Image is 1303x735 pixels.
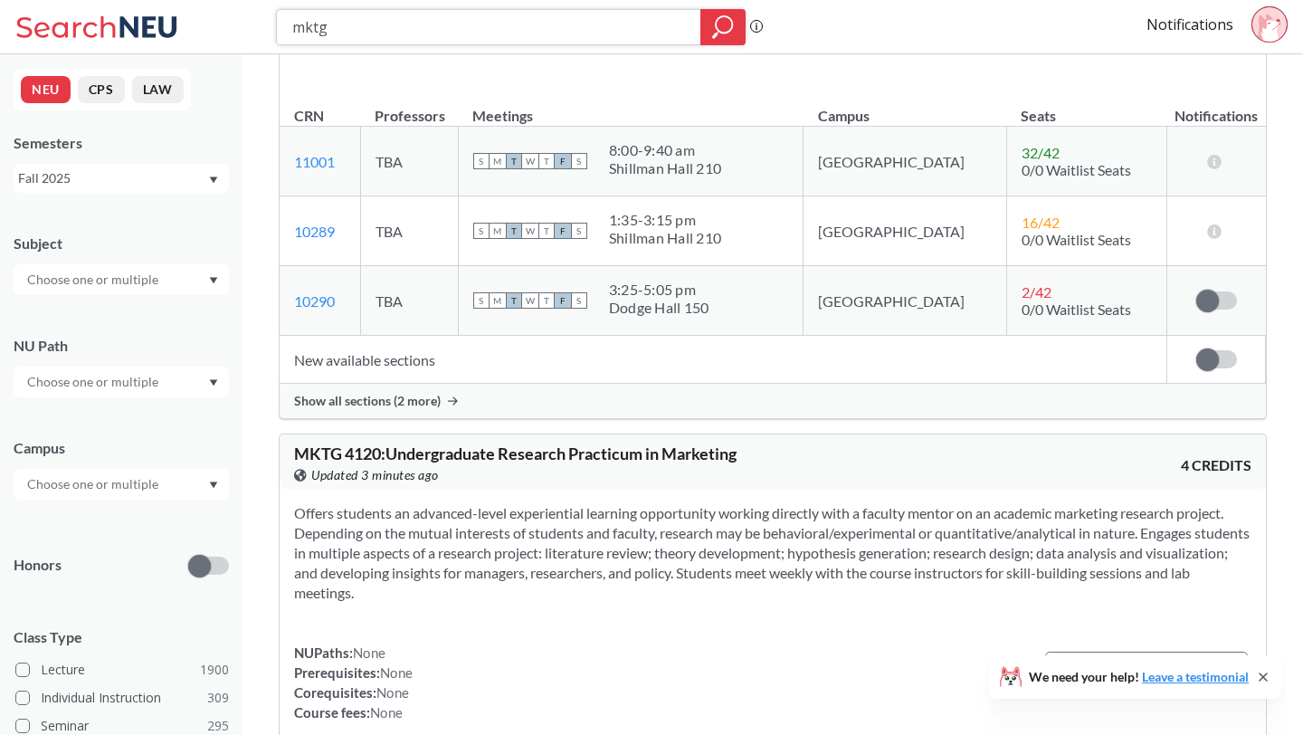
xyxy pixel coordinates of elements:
[609,141,721,159] div: 8:00 - 9:40 am
[522,153,538,169] span: W
[522,223,538,239] span: W
[14,438,229,458] div: Campus
[294,643,413,722] div: NUPaths: Prerequisites: Corequisites: Course fees:
[18,371,170,393] input: Choose one or multiple
[360,88,458,127] th: Professors
[1022,214,1060,231] span: 16 / 42
[712,14,734,40] svg: magnifying glass
[294,503,1251,603] section: Offers students an advanced-level experiential learning opportunity working directly with a facul...
[609,299,709,317] div: Dodge Hall 150
[360,127,458,196] td: TBA
[14,336,229,356] div: NU Path
[311,465,439,485] span: Updated 3 minutes ago
[200,660,229,680] span: 1900
[555,153,571,169] span: F
[18,168,207,188] div: Fall 2025
[294,223,335,240] a: 10289
[294,393,441,409] span: Show all sections (2 more)
[804,266,1007,336] td: [GEOGRAPHIC_DATA]
[132,76,184,103] button: LAW
[15,686,229,710] label: Individual Instruction
[506,153,522,169] span: T
[14,234,229,253] div: Subject
[473,223,490,239] span: S
[1022,231,1131,248] span: 0/0 Waitlist Seats
[506,223,522,239] span: T
[609,159,721,177] div: Shillman Hall 210
[538,223,555,239] span: T
[458,88,803,127] th: Meetings
[609,281,709,299] div: 3:25 - 5:05 pm
[209,177,218,184] svg: Dropdown arrow
[209,482,218,489] svg: Dropdown arrow
[14,627,229,647] span: Class Type
[1022,301,1131,318] span: 0/0 Waitlist Seats
[78,76,125,103] button: CPS
[376,684,409,701] span: None
[360,266,458,336] td: TBA
[290,12,688,43] input: Class, professor, course number, "phrase"
[14,133,229,153] div: Semesters
[490,292,506,309] span: M
[1022,144,1060,161] span: 32 / 42
[700,9,746,45] div: magnifying glass
[294,153,335,170] a: 11001
[506,292,522,309] span: T
[804,196,1007,266] td: [GEOGRAPHIC_DATA]
[1142,669,1249,684] a: Leave a testimonial
[353,644,385,661] span: None
[538,153,555,169] span: T
[1022,161,1131,178] span: 0/0 Waitlist Seats
[490,223,506,239] span: M
[370,704,403,721] span: None
[14,555,62,576] p: Honors
[609,229,721,247] div: Shillman Hall 210
[1146,14,1233,34] a: Notifications
[1006,88,1166,127] th: Seats
[14,367,229,397] div: Dropdown arrow
[538,292,555,309] span: T
[571,153,587,169] span: S
[18,269,170,291] input: Choose one or multiple
[294,292,335,310] a: 10290
[14,164,229,193] div: Fall 2025Dropdown arrow
[1181,455,1251,475] span: 4 CREDITS
[571,223,587,239] span: S
[280,336,1167,384] td: New available sections
[14,469,229,500] div: Dropdown arrow
[294,106,324,126] div: CRN
[1022,283,1051,301] span: 2 / 42
[804,88,1007,127] th: Campus
[209,379,218,387] svg: Dropdown arrow
[18,473,170,495] input: Choose one or multiple
[555,292,571,309] span: F
[1167,88,1266,127] th: Notifications
[473,292,490,309] span: S
[360,196,458,266] td: TBA
[280,384,1266,418] div: Show all sections (2 more)
[1029,671,1249,683] span: We need your help!
[15,658,229,682] label: Lecture
[21,76,71,103] button: NEU
[609,211,721,229] div: 1:35 - 3:15 pm
[294,444,737,463] span: MKTG 4120 : Undergraduate Research Practicum in Marketing
[522,292,538,309] span: W
[207,688,229,708] span: 309
[14,264,229,295] div: Dropdown arrow
[490,153,506,169] span: M
[804,127,1007,196] td: [GEOGRAPHIC_DATA]
[380,664,413,681] span: None
[571,292,587,309] span: S
[555,223,571,239] span: F
[473,153,490,169] span: S
[209,277,218,284] svg: Dropdown arrow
